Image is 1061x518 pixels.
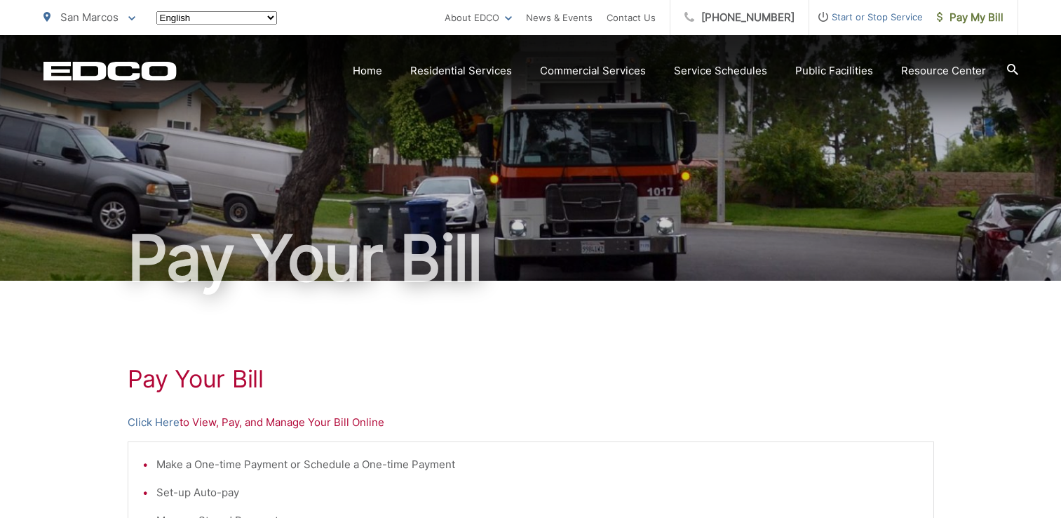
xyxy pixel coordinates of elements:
span: Pay My Bill [937,9,1003,26]
a: Click Here [128,414,180,431]
h1: Pay Your Bill [128,365,934,393]
a: Home [353,62,382,79]
a: Contact Us [607,9,656,26]
li: Make a One-time Payment or Schedule a One-time Payment [156,456,919,473]
span: San Marcos [60,11,119,24]
a: Public Facilities [795,62,873,79]
a: About EDCO [445,9,512,26]
a: EDCD logo. Return to the homepage. [43,61,177,81]
a: Commercial Services [540,62,646,79]
h1: Pay Your Bill [43,223,1018,293]
a: Service Schedules [674,62,767,79]
a: Resource Center [901,62,986,79]
a: News & Events [526,9,593,26]
select: Select a language [156,11,277,25]
li: Set-up Auto-pay [156,484,919,501]
p: to View, Pay, and Manage Your Bill Online [128,414,934,431]
a: Residential Services [410,62,512,79]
